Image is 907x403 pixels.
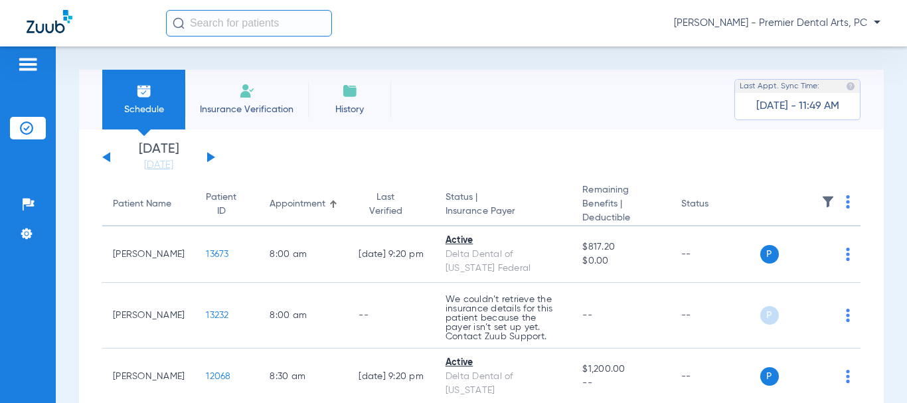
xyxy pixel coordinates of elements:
[435,183,572,226] th: Status |
[446,356,562,370] div: Active
[582,240,659,254] span: $817.20
[206,372,230,381] span: 12068
[671,183,760,226] th: Status
[173,17,185,29] img: Search Icon
[239,83,255,99] img: Manual Insurance Verification
[846,195,850,208] img: group-dot-blue.svg
[760,306,779,325] span: P
[259,283,348,349] td: 8:00 AM
[446,248,562,276] div: Delta Dental of [US_STATE] Federal
[821,195,835,208] img: filter.svg
[27,10,72,33] img: Zuub Logo
[760,245,779,264] span: P
[136,83,152,99] img: Schedule
[113,197,171,211] div: Patient Name
[206,191,248,218] div: Patient ID
[102,226,195,283] td: [PERSON_NAME]
[846,248,850,261] img: group-dot-blue.svg
[671,226,760,283] td: --
[446,295,562,341] p: We couldn’t retrieve the insurance details for this patient because the payer isn’t set up yet. C...
[318,103,381,116] span: History
[270,197,325,211] div: Appointment
[671,283,760,349] td: --
[846,82,855,91] img: last sync help info
[760,367,779,386] span: P
[446,370,562,398] div: Delta Dental of [US_STATE]
[166,10,332,37] input: Search for patients
[572,183,670,226] th: Remaining Benefits |
[846,309,850,322] img: group-dot-blue.svg
[348,226,435,283] td: [DATE] 9:20 PM
[206,311,228,320] span: 13232
[446,204,562,218] span: Insurance Payer
[841,339,907,403] iframe: Chat Widget
[582,254,659,268] span: $0.00
[112,103,175,116] span: Schedule
[259,226,348,283] td: 8:00 AM
[582,376,659,390] span: --
[674,17,880,30] span: [PERSON_NAME] - Premier Dental Arts, PC
[119,159,199,172] a: [DATE]
[756,100,839,113] span: [DATE] - 11:49 AM
[582,211,659,225] span: Deductible
[446,234,562,248] div: Active
[342,83,358,99] img: History
[348,283,435,349] td: --
[206,250,228,259] span: 13673
[270,197,337,211] div: Appointment
[582,311,592,320] span: --
[206,191,236,218] div: Patient ID
[119,143,199,172] li: [DATE]
[740,80,819,93] span: Last Appt. Sync Time:
[582,363,659,376] span: $1,200.00
[113,197,185,211] div: Patient Name
[195,103,298,116] span: Insurance Verification
[102,283,195,349] td: [PERSON_NAME]
[359,191,424,218] div: Last Verified
[17,56,39,72] img: hamburger-icon
[359,191,412,218] div: Last Verified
